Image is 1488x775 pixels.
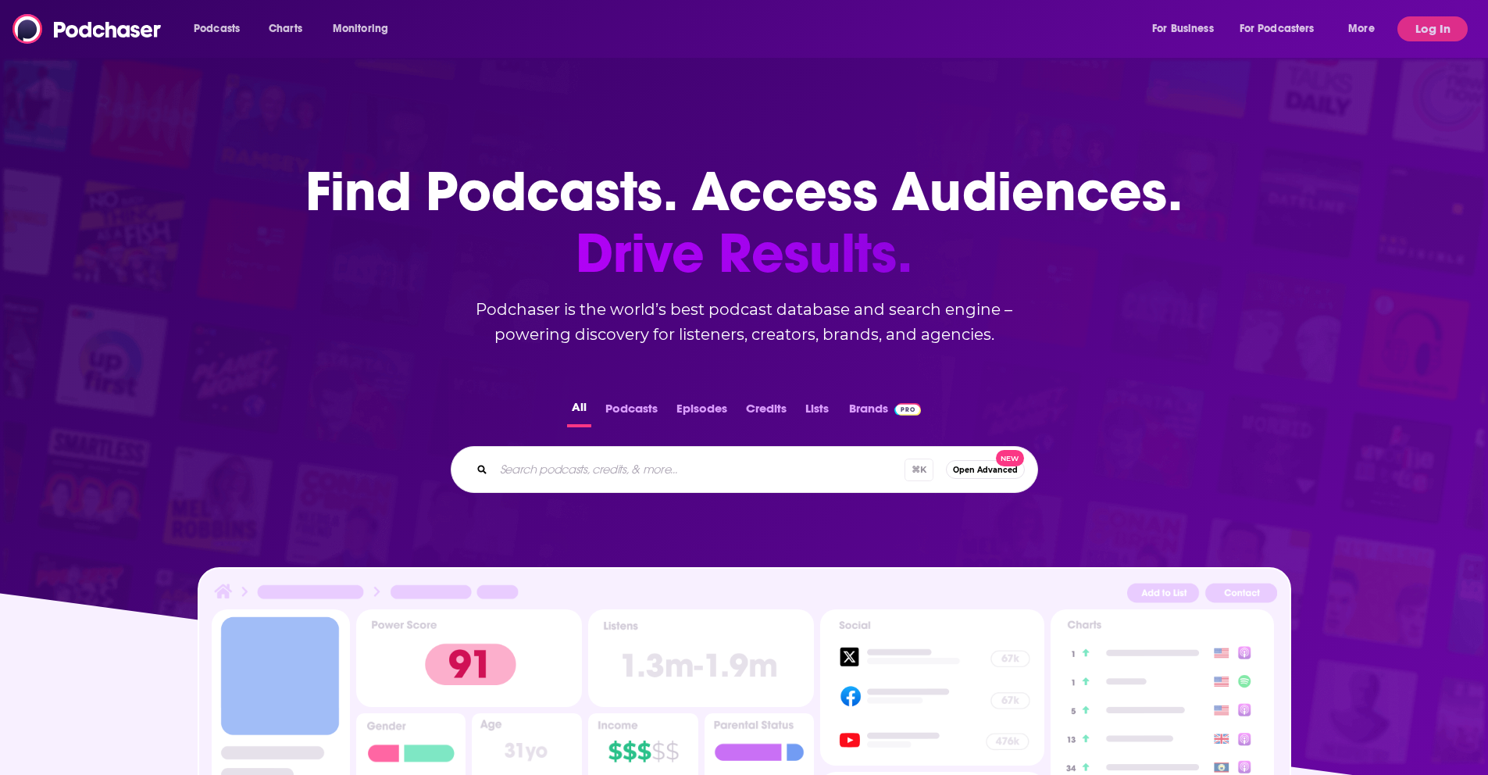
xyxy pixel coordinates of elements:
span: Charts [269,18,302,40]
img: Podchaser Pro [894,403,922,416]
a: BrandsPodchaser Pro [849,397,922,427]
span: For Business [1152,18,1214,40]
span: Monitoring [333,18,388,40]
img: Podcast Insights Listens [588,609,814,707]
span: Drive Results. [305,223,1183,284]
button: open menu [183,16,260,41]
img: Podcast Insights Header [212,581,1277,609]
span: New [996,450,1024,466]
button: Podcasts [601,397,662,427]
button: Open AdvancedNew [946,460,1025,479]
span: Podcasts [194,18,240,40]
h2: Podchaser is the world’s best podcast database and search engine – powering discovery for listene... [432,297,1057,347]
button: open menu [1229,16,1337,41]
button: Episodes [672,397,732,427]
button: Log In [1397,16,1468,41]
button: open menu [1141,16,1233,41]
img: Podcast Insights Power score [356,609,582,707]
button: Credits [741,397,791,427]
span: ⌘ K [905,459,933,481]
button: open menu [322,16,409,41]
button: Lists [801,397,833,427]
div: Search podcasts, credits, & more... [451,446,1038,493]
img: Podcast Socials [820,609,1044,766]
h1: Find Podcasts. Access Audiences. [305,161,1183,284]
button: open menu [1337,16,1394,41]
span: For Podcasters [1240,18,1315,40]
input: Search podcasts, credits, & more... [494,457,905,482]
button: All [567,397,591,427]
span: More [1348,18,1375,40]
a: Charts [259,16,312,41]
span: Open Advanced [953,466,1018,474]
img: Podchaser - Follow, Share and Rate Podcasts [12,14,162,44]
